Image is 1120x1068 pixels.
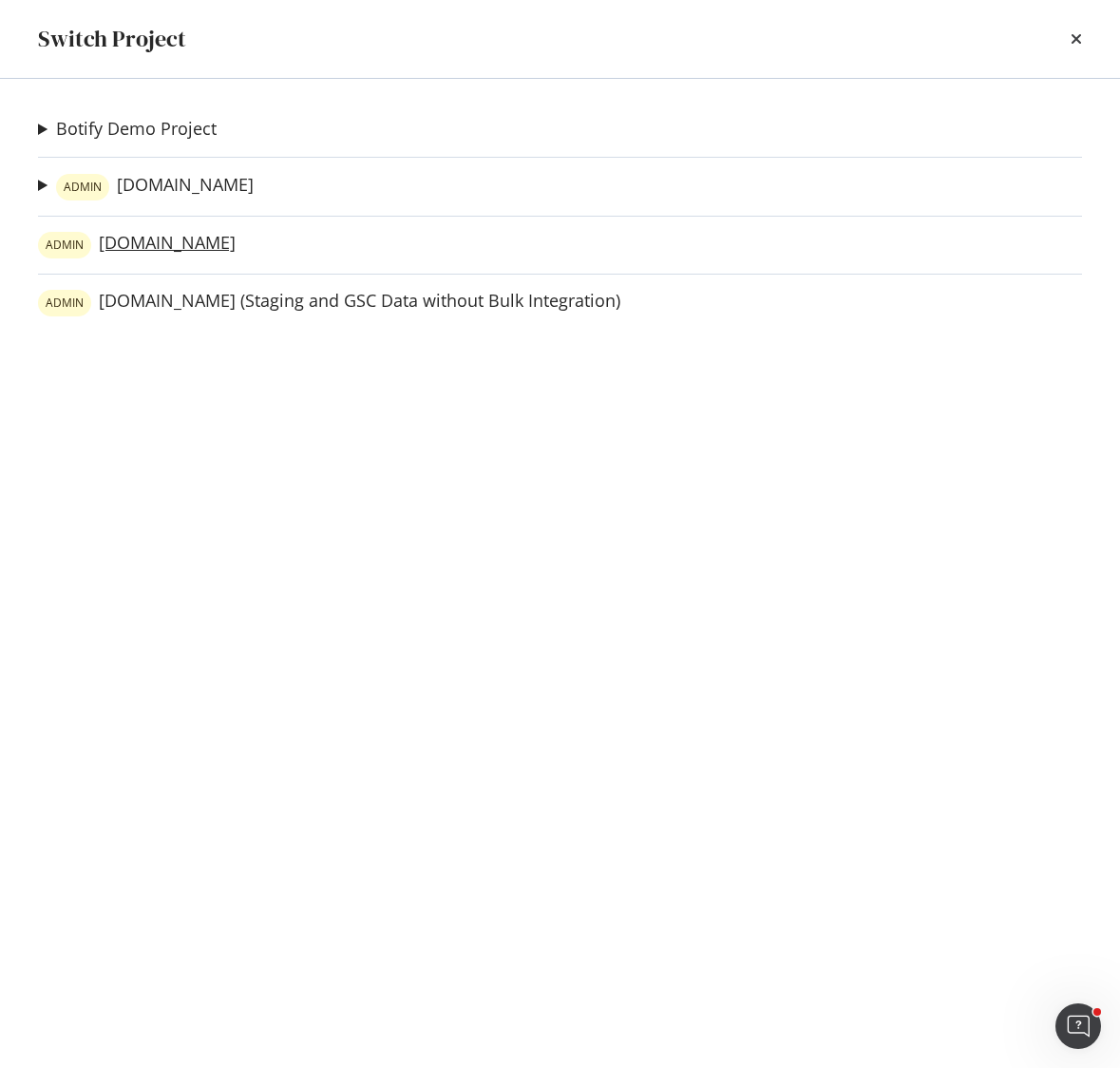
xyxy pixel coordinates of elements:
[1071,23,1082,55] div: times
[38,232,91,258] div: warning label
[46,239,84,251] span: ADMIN
[56,174,254,200] a: warning label[DOMAIN_NAME]
[38,290,620,316] a: warning label[DOMAIN_NAME] (Staging and GSC Data without Bulk Integration)
[38,290,91,316] div: warning label
[38,173,254,200] summary: warning label[DOMAIN_NAME]
[56,174,109,200] div: warning label
[38,232,236,258] a: warning label[DOMAIN_NAME]
[38,23,186,55] div: Switch Project
[46,297,84,309] span: ADMIN
[1055,1003,1101,1049] iframe: Intercom live chat
[56,119,217,139] a: Botify Demo Project
[64,181,102,193] span: ADMIN
[38,117,217,142] summary: Botify Demo Project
